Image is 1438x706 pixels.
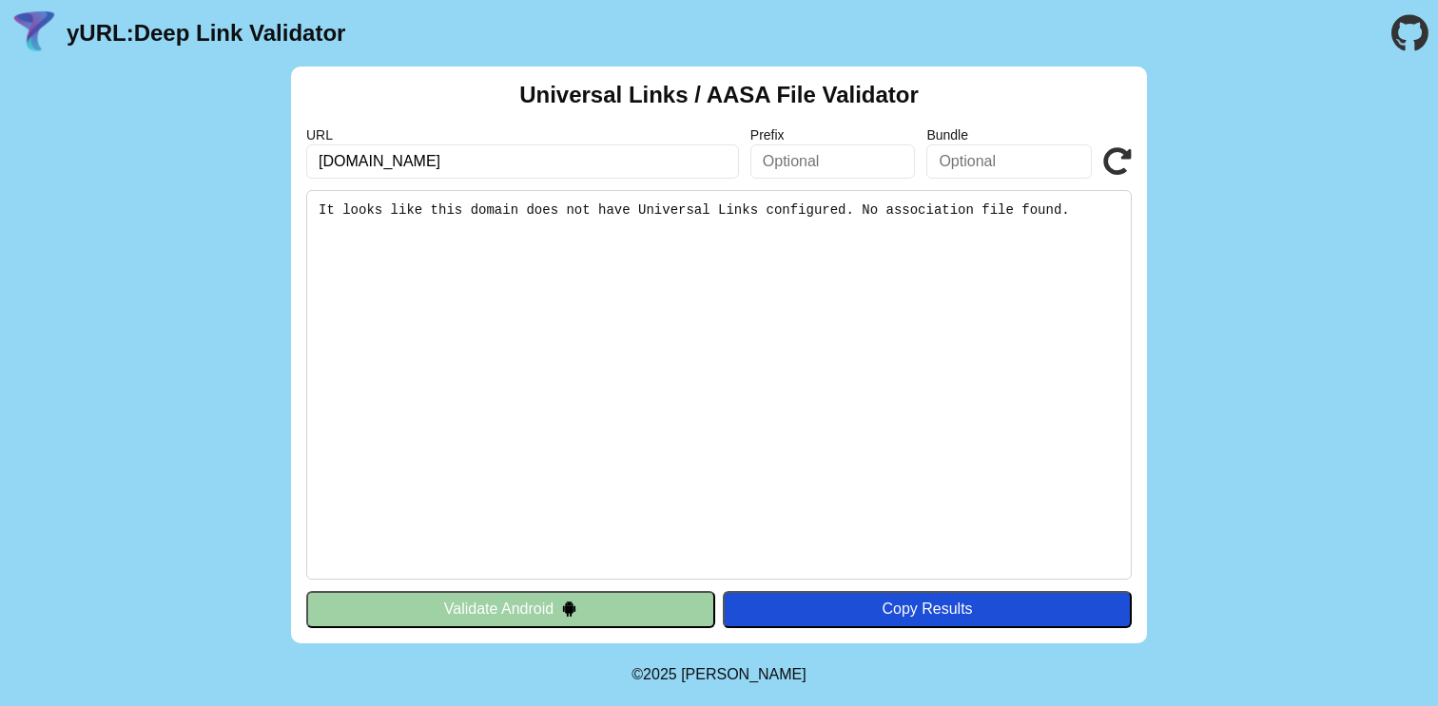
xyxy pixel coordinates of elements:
[561,601,577,617] img: droidIcon.svg
[643,666,677,682] span: 2025
[519,82,919,108] h2: Universal Links / AASA File Validator
[10,9,59,58] img: yURL Logo
[926,144,1092,179] input: Optional
[723,591,1132,627] button: Copy Results
[67,20,345,47] a: yURL:Deep Link Validator
[750,127,916,143] label: Prefix
[681,666,806,682] a: Michael Ibragimchayev's Personal Site
[306,190,1132,580] pre: It looks like this domain does not have Universal Links configured. No association file found.
[732,601,1122,618] div: Copy Results
[306,144,739,179] input: Required
[306,591,715,627] button: Validate Android
[632,643,806,706] footer: ©
[306,127,739,143] label: URL
[750,144,916,179] input: Optional
[926,127,1092,143] label: Bundle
